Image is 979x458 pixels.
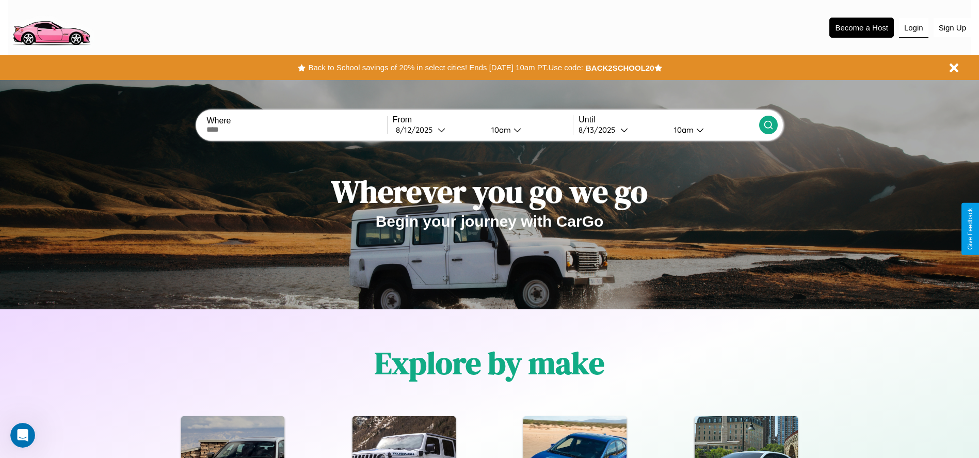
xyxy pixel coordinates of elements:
div: 8 / 12 / 2025 [396,125,438,135]
h1: Explore by make [375,342,604,384]
label: Where [206,116,387,125]
img: logo [8,5,94,48]
button: Become a Host [829,18,894,38]
div: 8 / 13 / 2025 [579,125,620,135]
label: From [393,115,573,124]
div: Give Feedback [967,208,974,250]
label: Until [579,115,759,124]
button: 10am [483,124,573,135]
b: BACK2SCHOOL20 [586,64,654,72]
button: Login [899,18,928,38]
iframe: Intercom live chat [10,423,35,448]
button: Sign Up [934,18,971,37]
button: 8/12/2025 [393,124,483,135]
div: 10am [486,125,513,135]
button: 10am [666,124,759,135]
div: 10am [669,125,696,135]
button: Back to School savings of 20% in select cities! Ends [DATE] 10am PT.Use code: [306,60,585,75]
